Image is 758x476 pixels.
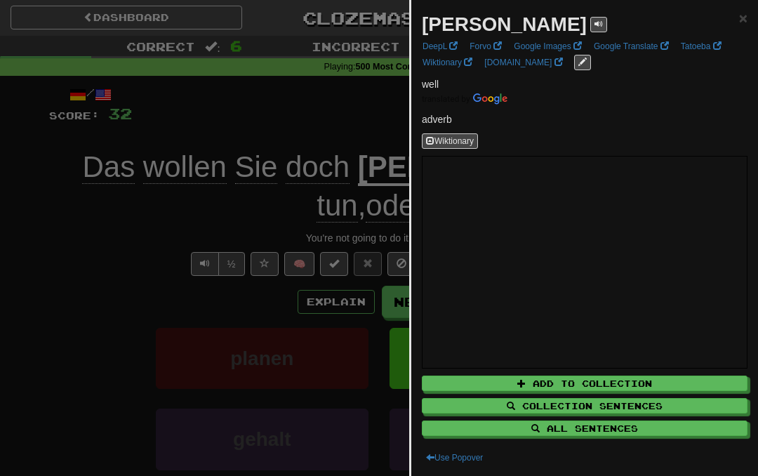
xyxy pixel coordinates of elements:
[422,450,487,465] button: Use Popover
[422,376,747,391] button: Add to Collection
[422,421,747,436] button: All Sentences
[422,93,507,105] img: Color short
[422,79,439,90] span: well
[422,112,747,126] p: adverb
[574,55,591,70] button: edit links
[677,39,726,54] a: Tatoeba
[418,39,462,54] a: DeepL
[590,39,673,54] a: Google Translate
[739,11,747,25] button: Close
[422,13,587,35] strong: [PERSON_NAME]
[480,55,566,70] a: [DOMAIN_NAME]
[422,398,747,414] button: Collection Sentences
[739,10,747,26] span: ×
[418,55,477,70] a: Wiktionary
[465,39,506,54] a: Forvo
[422,133,478,149] button: Wiktionary
[510,39,586,54] a: Google Images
